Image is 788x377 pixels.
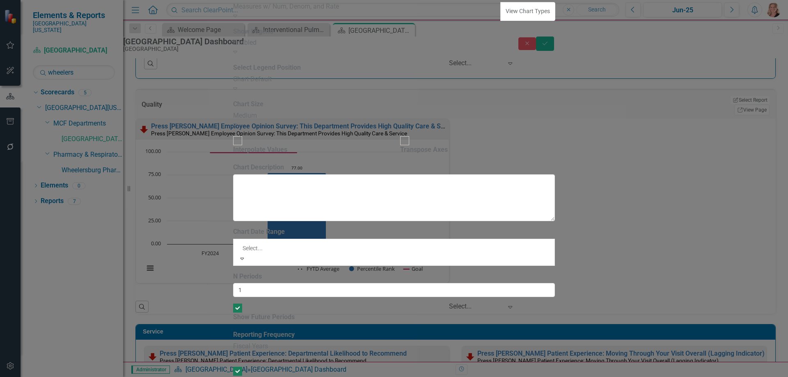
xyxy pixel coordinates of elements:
[233,27,273,37] label: Show Legend
[233,100,263,109] label: Chart Size
[233,2,502,11] div: Measures w/ Num, Denom, and Rate
[233,342,555,351] div: Fiscal Years
[233,63,301,73] label: Select Legend Position
[233,111,555,121] div: Medium
[500,2,555,21] button: View Chart Types
[233,227,285,237] label: Chart Date Range
[233,38,555,48] div: Enabled
[233,330,295,340] label: Reporting Frequency
[233,272,262,281] label: N Periods
[400,145,448,155] div: Transpose Axes
[233,163,284,172] label: Chart Description
[233,75,555,84] div: Chart Default
[233,145,287,155] div: Interpolate Values
[233,313,295,322] div: Show Future Periods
